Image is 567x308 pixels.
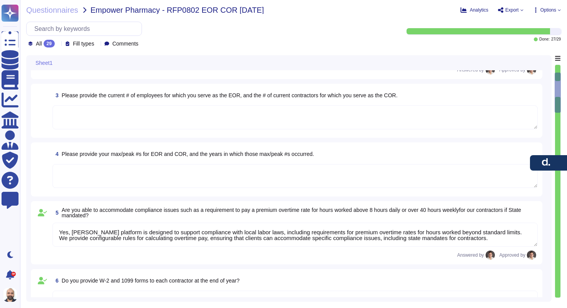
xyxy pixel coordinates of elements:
span: Questionnaires [26,6,78,14]
span: Options [540,8,556,12]
span: 5 [52,210,59,215]
span: Comments [112,41,138,46]
span: 3 [52,93,59,98]
textarea: Yes, [PERSON_NAME] platform is designed to support compliance with local labor laws, including re... [52,223,538,247]
span: All [36,41,42,46]
span: Sheet1 [35,60,52,66]
span: Export [505,8,519,12]
span: Do you provide W-2 and 1099 forms to each contractor at the end of year? [62,278,240,284]
span: Approved by [499,253,525,257]
button: user [2,286,22,303]
span: Done: [539,37,550,41]
img: user [486,250,495,260]
div: 29 [44,40,55,47]
img: user [527,250,536,260]
img: user [3,288,17,302]
span: 27 / 29 [551,37,561,41]
span: Answered by [457,68,484,72]
span: Answered by [457,253,484,257]
span: 4 [52,151,59,157]
span: 6 [52,278,59,283]
span: Empower Pharmacy - RFP0802 EOR COR [DATE] [91,6,264,14]
span: Are you able to accommodate compliance issues such as a requirement to pay a premium overtime rat... [62,207,521,218]
span: Please provide the current # of employees for which you serve as the EOR, and the # of current co... [62,92,398,98]
span: Analytics [470,8,488,12]
div: 9+ [11,272,16,276]
span: Please provide your max/peak #s for EOR and COR, and the years in which those max/peak #s occurred. [62,151,314,157]
input: Search by keywords [30,22,142,36]
span: Fill types [73,41,94,46]
button: Analytics [461,7,488,13]
span: Approved by [499,68,525,72]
